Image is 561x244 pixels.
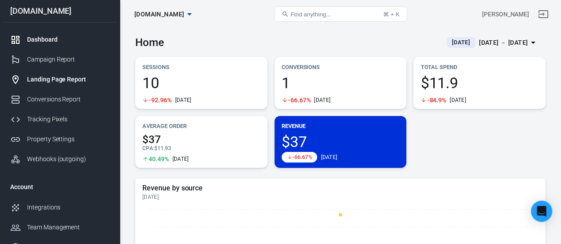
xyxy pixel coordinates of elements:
[149,156,169,162] span: 40.49%
[142,184,538,193] h5: Revenue by source
[142,62,260,72] p: Sessions
[142,75,260,90] span: 10
[142,134,260,145] span: $37
[27,223,110,232] div: Team Management
[292,155,312,160] span: -66.67%
[383,11,400,18] div: ⌘ + K
[3,176,117,198] li: Account
[314,97,330,104] div: [DATE]
[282,75,400,90] span: 1
[3,70,117,89] a: Landing Page Report
[282,134,400,149] span: $37
[448,38,474,47] span: [DATE]
[27,203,110,212] div: Integrations
[282,121,400,131] p: Revenue
[131,6,195,23] button: [DOMAIN_NAME]
[282,62,400,72] p: Conversions
[142,121,260,131] p: Average Order
[427,97,446,103] span: -84.9%
[27,95,110,104] div: Conversions Report
[288,97,311,103] span: -66.67%
[134,9,184,20] span: coachingcollection.com
[27,35,110,44] div: Dashboard
[175,97,192,104] div: [DATE]
[154,145,171,151] span: $11.93
[27,135,110,144] div: Property Settings
[27,115,110,124] div: Tracking Pixels
[290,11,331,18] span: Find anything...
[3,198,117,217] a: Integrations
[482,10,529,19] div: Account id: qZaURfLg
[3,7,117,15] div: [DOMAIN_NAME]
[420,75,538,90] span: $11.9
[479,37,528,48] div: [DATE] － [DATE]
[135,36,164,49] h3: Home
[3,149,117,169] a: Webhooks (outgoing)
[173,155,189,163] div: [DATE]
[321,154,337,161] div: [DATE]
[3,30,117,50] a: Dashboard
[450,97,466,104] div: [DATE]
[3,50,117,70] a: Campaign Report
[3,89,117,109] a: Conversions Report
[142,145,154,151] span: CPA :
[3,109,117,129] a: Tracking Pixels
[439,35,545,50] button: [DATE][DATE] － [DATE]
[3,129,117,149] a: Property Settings
[531,201,552,222] div: Open Intercom Messenger
[3,217,117,237] a: Team Management
[27,75,110,84] div: Landing Page Report
[142,194,538,201] div: [DATE]
[274,7,407,22] button: Find anything...⌘ + K
[420,62,538,72] p: Total Spend
[27,55,110,64] div: Campaign Report
[149,97,172,103] span: -92.96%
[533,4,554,25] a: Sign out
[27,155,110,164] div: Webhooks (outgoing)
